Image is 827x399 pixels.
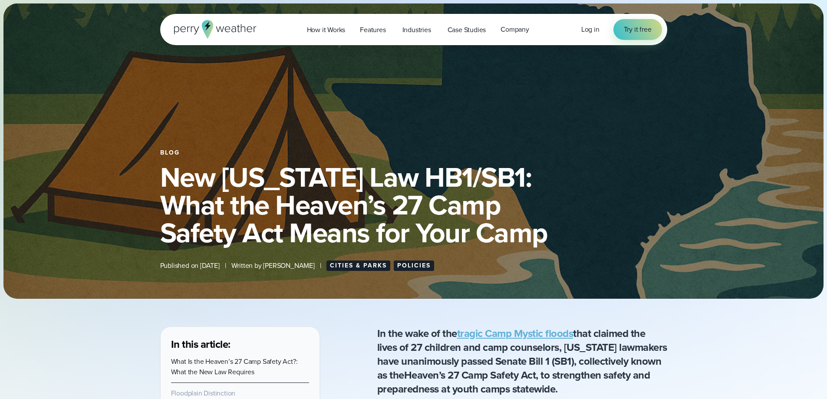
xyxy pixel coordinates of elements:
[231,261,315,271] span: Written by [PERSON_NAME]
[404,367,536,383] strong: Heaven’s 27 Camp Safety Act
[160,149,667,156] div: Blog
[160,163,667,247] h1: New [US_STATE] Law HB1/SB1: What the Heaven’s 27 Camp Safety Act Means for Your Camp
[326,261,390,271] a: Cities & Parks
[320,261,321,271] span: |
[360,25,385,35] span: Features
[440,21,494,39] a: Case Studies
[171,356,298,377] a: What Is the Heaven’s 27 Camp Safety Act?: What the New Law Requires
[457,326,573,341] a: tragic Camp Mystic floods
[225,261,226,271] span: |
[581,24,600,34] span: Log in
[501,24,529,35] span: Company
[160,261,220,271] span: Published on [DATE]
[307,25,346,35] span: How it Works
[300,21,353,39] a: How it Works
[448,25,486,35] span: Case Studies
[581,24,600,35] a: Log in
[171,388,236,398] a: Floodplain Distinction
[613,19,662,40] a: Try it free
[402,25,431,35] span: Industries
[394,261,434,271] a: Policies
[377,326,667,396] p: In the wake of the that claimed the lives of 27 children and camp counselors, [US_STATE] lawmaker...
[171,337,309,351] h3: In this article:
[624,24,652,35] span: Try it free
